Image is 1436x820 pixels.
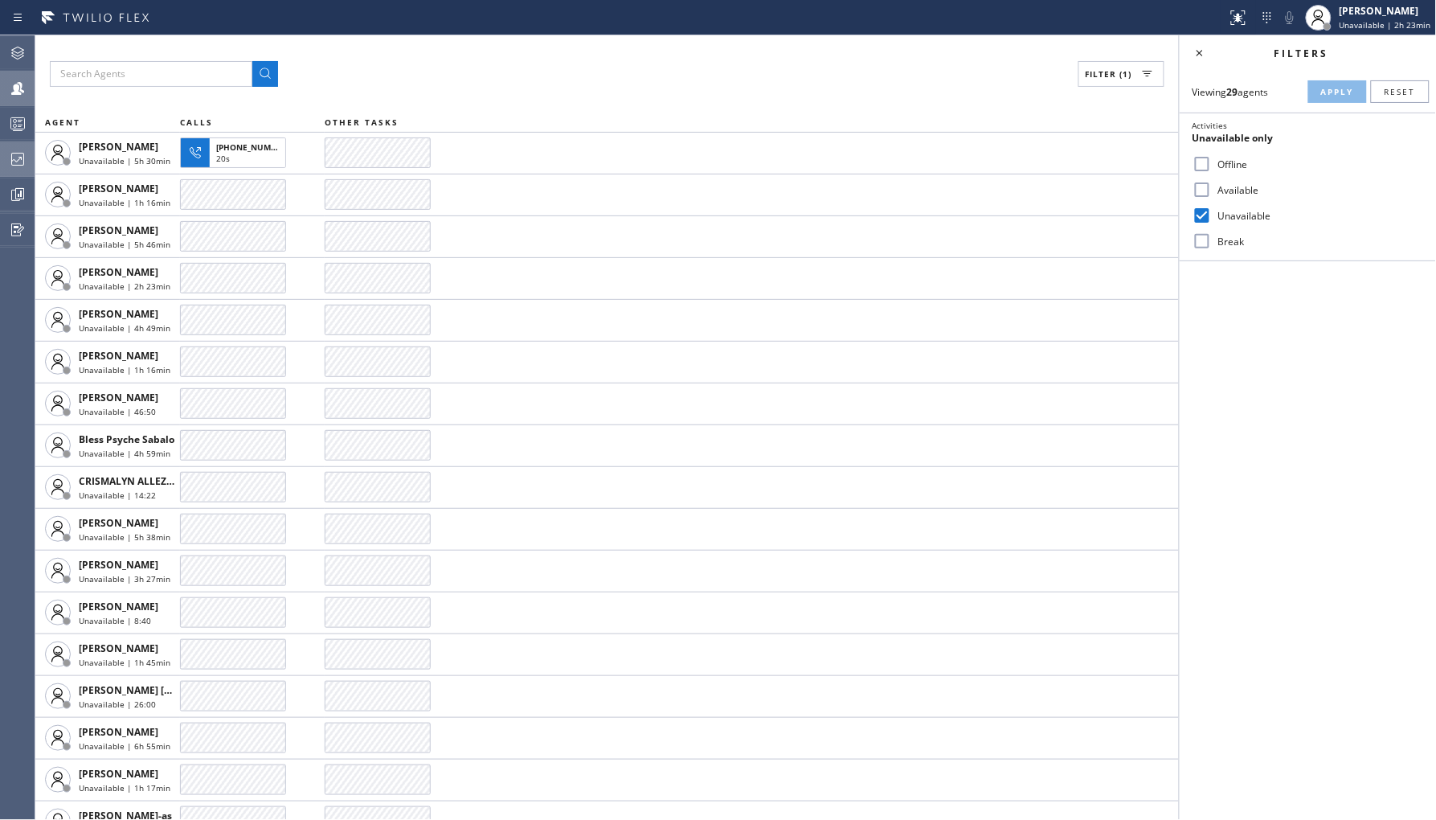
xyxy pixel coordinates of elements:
[1371,80,1430,103] button: Reset
[1308,80,1367,103] button: Apply
[180,117,213,128] span: CALLS
[45,117,80,128] span: AGENT
[180,133,291,173] button: [PHONE_NUMBER]20s
[1212,209,1423,223] label: Unavailable
[79,223,158,237] span: [PERSON_NAME]
[79,406,156,417] span: Unavailable | 46:50
[79,474,178,488] span: CRISMALYN ALLEZER
[79,239,170,250] span: Unavailable | 5h 46min
[1212,235,1423,248] label: Break
[79,197,170,208] span: Unavailable | 1h 16min
[79,448,170,459] span: Unavailable | 4h 59min
[79,391,158,404] span: [PERSON_NAME]
[79,433,174,446] span: Bless Psyche Sabalo
[79,782,170,793] span: Unavailable | 1h 17min
[79,155,170,166] span: Unavailable | 5h 30min
[1078,61,1164,87] button: Filter (1)
[1278,6,1301,29] button: Mute
[79,531,170,543] span: Unavailable | 5h 38min
[1274,47,1329,60] span: Filters
[79,699,156,710] span: Unavailable | 26:00
[79,657,170,668] span: Unavailable | 1h 45min
[216,141,289,153] span: [PHONE_NUMBER]
[216,153,230,164] span: 20s
[79,322,170,334] span: Unavailable | 4h 49min
[1212,158,1423,171] label: Offline
[79,281,170,292] span: Unavailable | 2h 23min
[50,61,252,87] input: Search Agents
[1227,85,1238,99] strong: 29
[79,573,170,584] span: Unavailable | 3h 27min
[79,725,158,739] span: [PERSON_NAME]
[1193,85,1269,99] span: Viewing agents
[79,364,170,375] span: Unavailable | 1h 16min
[1193,120,1423,131] div: Activities
[79,683,240,697] span: [PERSON_NAME] [PERSON_NAME]
[79,140,158,154] span: [PERSON_NAME]
[79,615,151,626] span: Unavailable | 8:40
[79,307,158,321] span: [PERSON_NAME]
[79,600,158,613] span: [PERSON_NAME]
[1212,183,1423,197] label: Available
[1193,131,1274,145] span: Unavailable only
[79,558,158,572] span: [PERSON_NAME]
[1086,68,1132,80] span: Filter (1)
[79,642,158,655] span: [PERSON_NAME]
[1340,19,1431,31] span: Unavailable | 2h 23min
[79,349,158,363] span: [PERSON_NAME]
[79,767,158,781] span: [PERSON_NAME]
[79,182,158,195] span: [PERSON_NAME]
[79,265,158,279] span: [PERSON_NAME]
[1340,4,1431,18] div: [PERSON_NAME]
[1321,86,1354,97] span: Apply
[79,740,170,752] span: Unavailable | 6h 55min
[79,490,156,501] span: Unavailable | 14:22
[79,516,158,530] span: [PERSON_NAME]
[325,117,399,128] span: OTHER TASKS
[1385,86,1416,97] span: Reset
